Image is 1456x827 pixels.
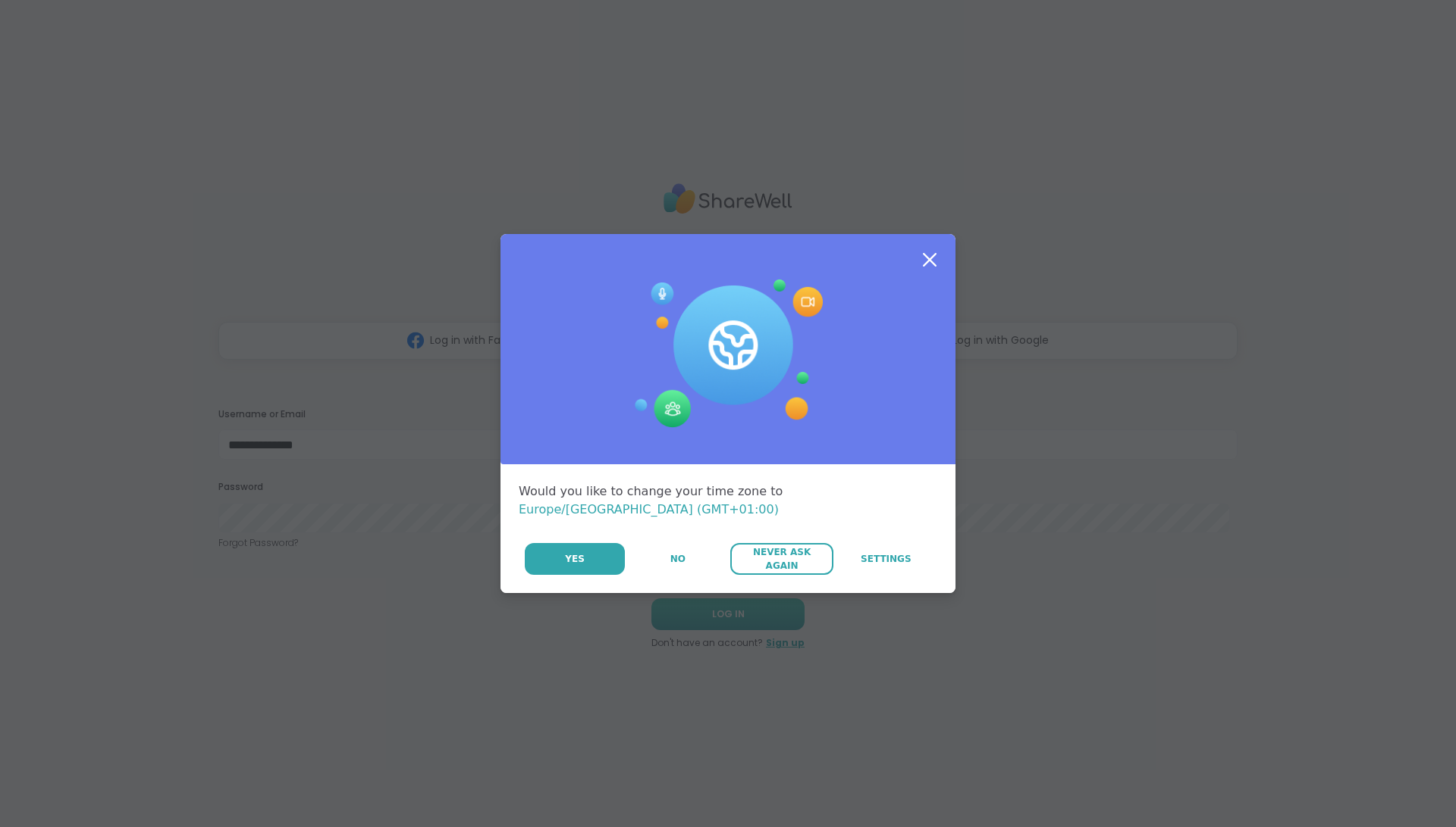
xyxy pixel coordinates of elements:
[730,543,833,575] button: Never Ask Again
[670,552,686,566] span: No
[565,552,585,566] span: Yes
[525,543,625,575] button: Yes
[633,279,823,428] img: Session Experience
[519,482,937,519] div: Would you like to change your time zone to
[835,543,937,575] a: Settings
[626,543,729,575] button: No
[738,545,825,573] span: Never Ask Again
[861,552,912,566] span: Settings
[519,502,779,516] span: Europe/[GEOGRAPHIC_DATA] (GMT+01:00)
